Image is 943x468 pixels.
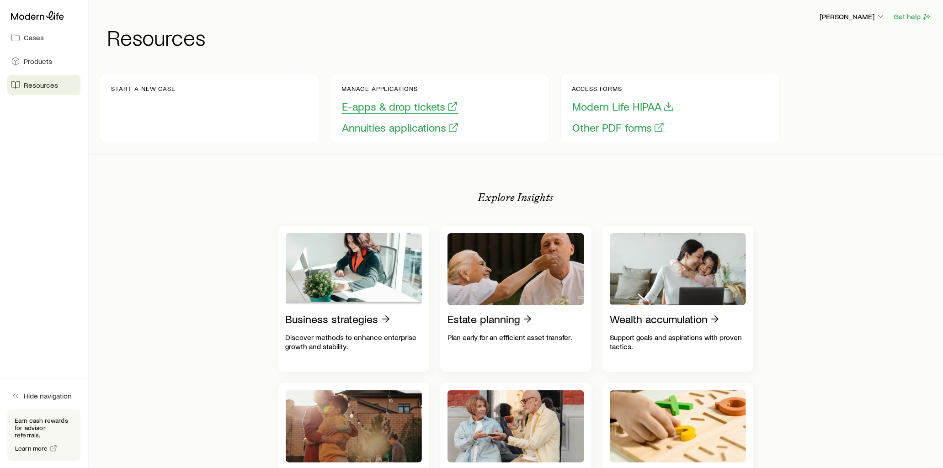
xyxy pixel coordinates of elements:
p: Discover methods to enhance enterprise growth and stability. [286,333,422,351]
a: Wealth accumulationSupport goals and aspirations with proven tactics. [602,226,754,372]
img: Wealth accumulation [610,233,746,305]
button: Hide navigation [7,386,80,406]
button: Other PDF forms [572,121,665,135]
p: [PERSON_NAME] [820,12,885,21]
button: Get help [893,11,932,22]
div: Earn cash rewards for advisor referrals.Learn more [7,409,80,461]
a: Business strategiesDiscover methods to enhance enterprise growth and stability. [278,226,430,372]
span: Products [24,57,52,66]
p: Manage applications [341,85,459,92]
p: Plan early for an efficient asset transfer. [448,333,584,342]
img: Retirement [286,390,422,463]
p: Start a new case [111,85,176,92]
img: Estate planning [448,233,584,305]
a: Products [7,51,80,71]
p: Business strategies [286,313,378,325]
a: Estate planningPlan early for an efficient asset transfer. [440,226,591,372]
p: Estate planning [448,313,520,325]
a: Resources [7,75,80,95]
span: Learn more [15,445,48,452]
p: Support goals and aspirations with proven tactics. [610,333,746,351]
span: Resources [24,80,58,90]
span: Cases [24,33,44,42]
p: Access forms [572,85,675,92]
button: E-apps & drop tickets [341,100,458,114]
a: Cases [7,27,80,48]
p: Wealth accumulation [610,313,708,325]
button: [PERSON_NAME] [819,11,886,22]
button: Modern Life HIPAA [572,100,675,114]
p: Explore Insights [478,191,554,204]
img: Business strategies [286,233,422,305]
button: Annuities applications [341,121,459,135]
img: Product guides [610,390,746,463]
img: Charitable giving [448,390,584,463]
p: Earn cash rewards for advisor referrals. [15,417,73,439]
span: Hide navigation [24,391,72,400]
h1: Resources [107,26,932,48]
